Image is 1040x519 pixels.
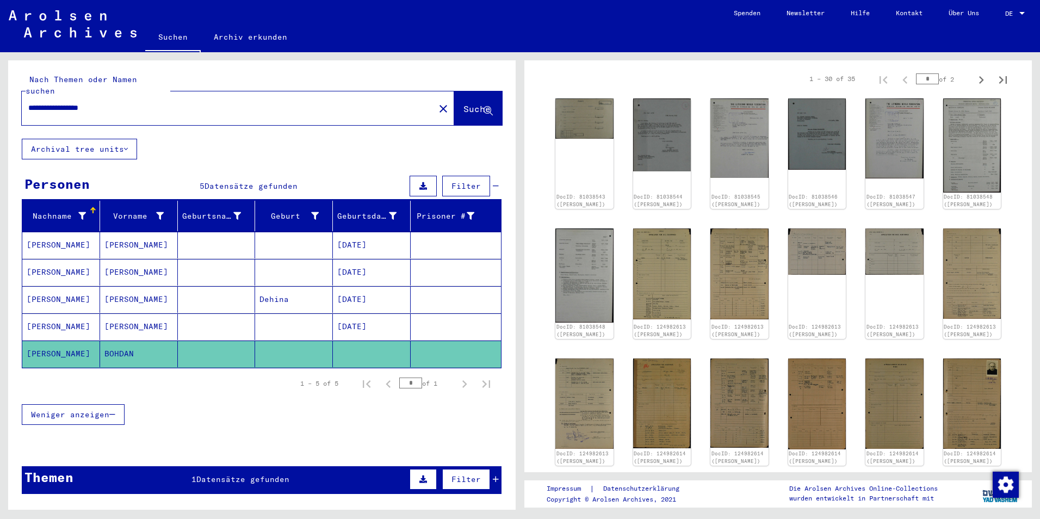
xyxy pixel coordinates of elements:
img: 005.jpg [943,359,1001,449]
button: Previous page [894,68,916,90]
span: Weniger anzeigen [31,410,109,419]
img: 004.jpg [865,359,924,449]
div: Nachname [27,207,100,225]
span: Suche [463,103,491,114]
a: DocID: 81038545 ([PERSON_NAME]) [711,194,760,207]
span: Filter [451,474,481,484]
img: yv_logo.png [980,480,1021,507]
a: DocID: 124982613 ([PERSON_NAME]) [866,324,919,337]
a: DocID: 81038543 ([PERSON_NAME]) [556,194,605,207]
mat-cell: [DATE] [333,313,411,340]
img: 001.jpg [633,359,691,449]
button: Filter [442,469,490,490]
p: Die Arolsen Archives Online-Collections [789,484,938,493]
div: Personen [24,174,90,194]
mat-cell: [PERSON_NAME] [22,313,100,340]
img: 004.jpg [865,228,924,275]
mat-cell: [PERSON_NAME] [100,232,178,258]
a: DocID: 81038548 ([PERSON_NAME]) [944,194,993,207]
div: of 2 [916,74,970,84]
div: Geburt‏ [259,211,319,222]
img: 006.jpg [555,359,614,449]
a: Suchen [145,24,201,52]
mat-header-cell: Nachname [22,201,100,231]
img: 001.jpg [633,98,691,171]
div: Geburtsdatum [337,207,410,225]
div: Geburt‏ [259,207,332,225]
a: DocID: 124982614 ([PERSON_NAME]) [866,450,919,464]
div: Geburtsname [182,207,255,225]
img: 002.jpg [555,228,614,323]
p: Copyright © Arolsen Archives, 2021 [547,495,692,504]
button: Clear [432,97,454,119]
mat-cell: [PERSON_NAME] [22,232,100,258]
span: Datensätze gefunden [205,181,298,191]
span: Datensätze gefunden [196,474,289,484]
mat-cell: [PERSON_NAME] [100,259,178,286]
mat-header-cell: Geburtsdatum [333,201,411,231]
mat-header-cell: Geburtsname [178,201,256,231]
div: Zustimmung ändern [992,471,1018,497]
img: 003.jpg [788,359,846,449]
mat-cell: [PERSON_NAME] [22,341,100,367]
a: Archiv erkunden [201,24,300,50]
div: Vorname [104,207,177,225]
button: First page [872,68,894,90]
mat-header-cell: Geburt‏ [255,201,333,231]
img: 002.jpg [710,228,769,319]
img: 001.jpg [943,98,1001,193]
div: Vorname [104,211,164,222]
img: Arolsen_neg.svg [9,10,137,38]
div: 1 – 5 of 5 [300,379,338,388]
a: DocID: 124982614 ([PERSON_NAME]) [944,450,996,464]
div: Geburtsdatum [337,211,397,222]
button: First page [356,373,377,394]
a: DocID: 124982613 ([PERSON_NAME]) [634,324,686,337]
button: Suche [454,91,502,125]
a: DocID: 124982613 ([PERSON_NAME]) [789,324,841,337]
a: DocID: 124982613 ([PERSON_NAME]) [556,450,609,464]
img: 001.jpg [710,98,769,178]
a: DocID: 124982614 ([PERSON_NAME]) [711,450,764,464]
img: 001.jpg [633,228,691,319]
mat-cell: [DATE] [333,286,411,313]
a: Impressum [547,483,590,495]
span: DE [1005,10,1017,17]
button: Next page [454,373,475,394]
img: 005.jpg [943,228,1001,319]
div: Prisoner # [415,211,474,222]
mat-cell: [DATE] [333,259,411,286]
a: DocID: 124982614 ([PERSON_NAME]) [789,450,841,464]
div: Prisoner # [415,207,488,225]
button: Archival tree units [22,139,137,159]
mat-cell: [PERSON_NAME] [100,313,178,340]
button: Weniger anzeigen [22,404,125,425]
img: 001.jpg [865,98,924,178]
mat-icon: close [437,102,450,115]
mat-cell: [PERSON_NAME] [22,286,100,313]
div: 1 – 30 of 35 [809,74,855,84]
mat-cell: BOHDAN [100,341,178,367]
span: 5 [200,181,205,191]
mat-cell: [DATE] [333,232,411,258]
button: Next page [970,68,992,90]
mat-cell: [PERSON_NAME] [22,259,100,286]
img: 001.jpg [788,98,846,170]
mat-cell: Dehina [255,286,333,313]
div: of 1 [399,378,454,388]
img: 002.jpg [710,359,769,448]
a: DocID: 124982614 ([PERSON_NAME]) [634,450,686,464]
a: Datenschutzerklärung [595,483,692,495]
span: Filter [451,181,481,191]
img: 003.jpg [788,228,846,275]
div: Geburtsname [182,211,242,222]
span: 1 [191,474,196,484]
button: Last page [475,373,497,394]
mat-header-cell: Vorname [100,201,178,231]
a: DocID: 81038546 ([PERSON_NAME]) [789,194,838,207]
a: DocID: 81038547 ([PERSON_NAME]) [866,194,915,207]
a: DocID: 81038544 ([PERSON_NAME]) [634,194,683,207]
button: Previous page [377,373,399,394]
button: Last page [992,68,1014,90]
img: 001.jpg [555,98,614,139]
